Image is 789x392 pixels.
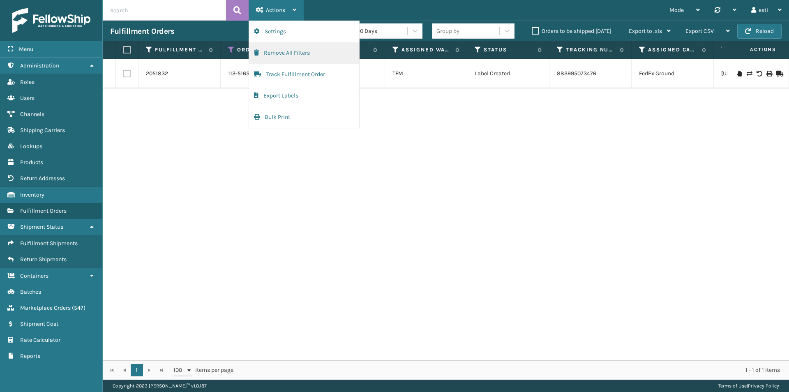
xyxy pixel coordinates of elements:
[245,366,780,374] div: 1 - 1 of 1 items
[113,380,207,392] p: Copyright 2023 [PERSON_NAME]™ v 1.0.187
[20,272,48,279] span: Containers
[20,353,40,360] span: Reports
[249,42,359,64] button: Remove All Filters
[401,46,451,53] label: Assigned Warehouse
[20,304,71,311] span: Marketplace Orders
[249,64,359,85] button: Track Fulfillment Order
[557,70,596,77] a: 883995073476
[19,46,33,53] span: Menu
[718,383,747,389] a: Terms of Use
[737,71,742,77] i: On Hold
[20,288,41,295] span: Batches
[766,71,771,77] i: Print Label
[173,366,186,374] span: 100
[20,336,60,343] span: Rate Calculator
[724,43,781,56] span: Actions
[249,21,359,42] button: Settings
[110,26,174,36] h3: Fulfillment Orders
[20,191,44,198] span: Inventory
[629,28,662,35] span: Export to .xls
[532,28,611,35] label: Orders to be shipped [DATE]
[20,256,67,263] span: Return Shipments
[648,46,698,53] label: Assigned Carrier Service
[776,71,781,77] i: Mark as Shipped
[718,380,779,392] div: |
[20,240,78,247] span: Fulfillment Shipments
[685,28,714,35] span: Export CSV
[20,127,65,134] span: Shipping Carriers
[20,159,43,166] span: Products
[344,27,408,35] div: Last 90 Days
[20,79,35,86] span: Roles
[669,7,684,14] span: Mode
[566,46,616,53] label: Tracking Number
[20,95,35,102] span: Users
[249,107,359,128] button: Bulk Print
[747,71,752,77] i: Change shipping
[155,46,205,53] label: Fulfillment Order Id
[20,175,65,182] span: Return Addresses
[757,71,761,77] i: Void Label
[266,7,285,14] span: Actions
[12,8,90,33] img: logo
[436,27,459,35] div: Group by
[20,207,67,214] span: Fulfillment Orders
[20,62,59,69] span: Administration
[20,223,63,230] span: Shipment Status
[385,59,467,88] td: TFM
[467,59,549,88] td: Label Created
[249,85,359,107] button: Export Labels
[20,143,42,150] span: Lookups
[632,59,714,88] td: FedEx Ground
[748,383,779,389] a: Privacy Policy
[737,24,782,39] button: Reload
[131,364,143,376] a: 1
[72,304,85,311] span: ( 547 )
[173,364,233,376] span: items per page
[20,111,44,118] span: Channels
[228,70,284,78] a: 113-5165948-8581034
[20,320,58,327] span: Shipment Cost
[146,70,168,78] a: 2051832
[237,46,287,53] label: Order Number
[484,46,533,53] label: Status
